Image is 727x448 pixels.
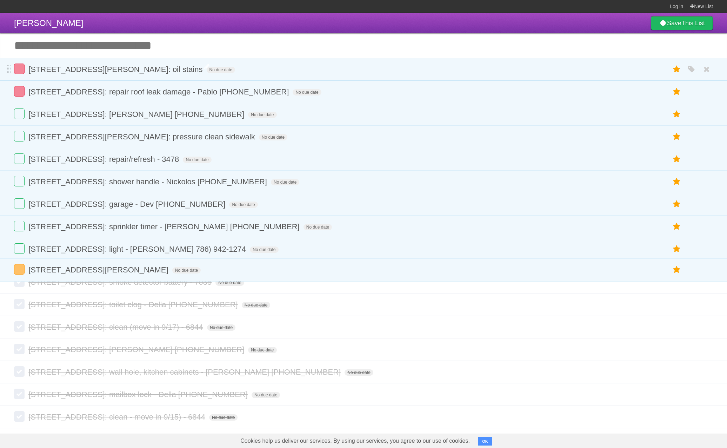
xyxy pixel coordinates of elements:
[28,323,205,331] span: [STREET_ADDRESS]: clean (move in 9/17) - 6844
[478,437,492,446] button: OK
[233,434,477,448] span: Cookies help us deliver our services. By using our services, you agree to our use of cookies.
[651,16,713,30] a: SaveThis List
[28,390,249,399] span: [STREET_ADDRESS]: mailbox lock - Della [PHONE_NUMBER]
[14,86,25,97] label: Done
[248,347,276,353] span: No due date
[14,153,25,164] label: Done
[14,344,25,354] label: Done
[28,110,246,119] span: [STREET_ADDRESS]: [PERSON_NAME] [PHONE_NUMBER]
[209,414,238,421] span: No due date
[14,243,25,254] label: Done
[14,321,25,332] label: Done
[293,89,321,95] span: No due date
[28,265,170,274] span: [STREET_ADDRESS][PERSON_NAME]
[248,112,276,118] span: No due date
[28,87,291,96] span: [STREET_ADDRESS]: repair roof leak damage - Pablo [PHONE_NUMBER]
[670,153,683,165] label: Star task
[345,369,373,376] span: No due date
[670,108,683,120] label: Star task
[183,157,211,163] span: No due date
[670,131,683,143] label: Star task
[207,67,235,73] span: No due date
[28,413,207,421] span: [STREET_ADDRESS]: clean - move in 9/15) - 6844
[207,324,235,331] span: No due date
[259,134,287,140] span: No due date
[28,177,269,186] span: [STREET_ADDRESS]: shower handle - Nickolos [PHONE_NUMBER]
[215,279,244,286] span: No due date
[28,200,227,209] span: [STREET_ADDRESS]: garage - Dev [PHONE_NUMBER]
[14,389,25,399] label: Done
[28,65,204,74] span: [STREET_ADDRESS][PERSON_NAME]: oil stains
[28,222,301,231] span: [STREET_ADDRESS]: sprinkler timer - [PERSON_NAME] [PHONE_NUMBER]
[28,155,181,164] span: [STREET_ADDRESS]: repair/refresh - 3478
[14,264,25,275] label: Done
[172,267,201,274] span: No due date
[681,20,705,27] b: This List
[670,64,683,75] label: Star task
[14,366,25,377] label: Done
[14,411,25,422] label: Done
[14,131,25,141] label: Done
[670,176,683,187] label: Star task
[670,221,683,232] label: Star task
[28,368,342,376] span: [STREET_ADDRESS]: wall hole, kitchen cabinets - [PERSON_NAME] [PHONE_NUMBER]
[14,108,25,119] label: Done
[28,300,240,309] span: [STREET_ADDRESS]: toilet clog - Della [PHONE_NUMBER]
[242,302,270,308] span: No due date
[14,18,83,28] span: [PERSON_NAME]
[271,179,299,185] span: No due date
[670,198,683,210] label: Star task
[14,64,25,74] label: Done
[28,132,257,141] span: [STREET_ADDRESS][PERSON_NAME]: pressure clean sidewalk
[28,345,246,354] span: [STREET_ADDRESS]: [PERSON_NAME] [PHONE_NUMBER]
[304,224,332,230] span: No due date
[14,299,25,309] label: Done
[670,86,683,98] label: Star task
[670,243,683,255] label: Star task
[252,392,280,398] span: No due date
[14,176,25,186] label: Done
[28,278,213,286] span: [STREET_ADDRESS]: smoke detector battery - 7035
[229,202,258,208] span: No due date
[14,221,25,231] label: Done
[28,245,248,253] span: [STREET_ADDRESS]: light - [PERSON_NAME] 786) 942-1274
[250,246,278,253] span: No due date
[14,198,25,209] label: Done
